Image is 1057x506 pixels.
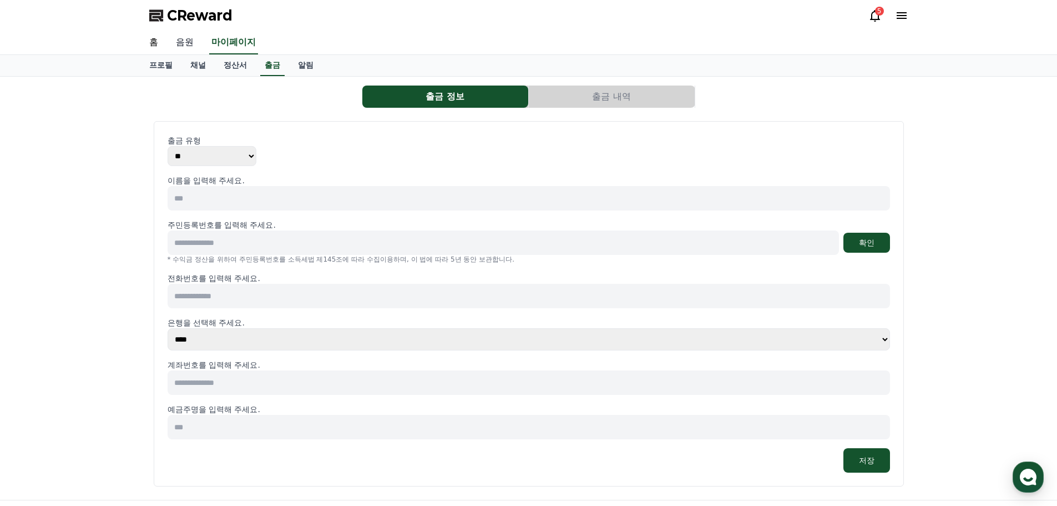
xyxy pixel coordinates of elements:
p: 계좌번호를 입력해 주세요. [168,359,890,370]
button: 출금 정보 [362,86,528,108]
a: 홈 [3,352,73,380]
span: CReward [167,7,232,24]
p: 은행을 선택해 주세요. [168,317,890,328]
a: 대화 [73,352,143,380]
a: CReward [149,7,232,24]
a: 출금 [260,55,285,76]
p: * 수익금 정산을 위하여 주민등록번호를 소득세법 제145조에 따라 수집이용하며, 이 법에 따라 5년 동안 보관합니다. [168,255,890,264]
p: 예금주명을 입력해 주세요. [168,404,890,415]
a: 음원 [167,31,203,54]
p: 이름을 입력해 주세요. [168,175,890,186]
p: 전화번호를 입력해 주세요. [168,273,890,284]
button: 확인 [843,233,890,253]
button: 저장 [843,448,890,473]
a: 정산서 [215,55,256,76]
div: 5 [875,7,884,16]
span: 대화 [102,369,115,378]
button: 출금 내역 [529,86,695,108]
p: 주민등록번호를 입력해 주세요. [168,219,276,231]
a: 출금 정보 [362,86,529,108]
span: 홈 [35,369,42,378]
p: 출금 유형 [168,135,890,146]
a: 채널 [181,55,215,76]
a: 프로필 [140,55,181,76]
a: 알림 [289,55,322,76]
a: 홈 [140,31,167,54]
span: 설정 [171,369,185,378]
a: 마이페이지 [209,31,258,54]
a: 설정 [143,352,213,380]
a: 5 [868,9,882,22]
